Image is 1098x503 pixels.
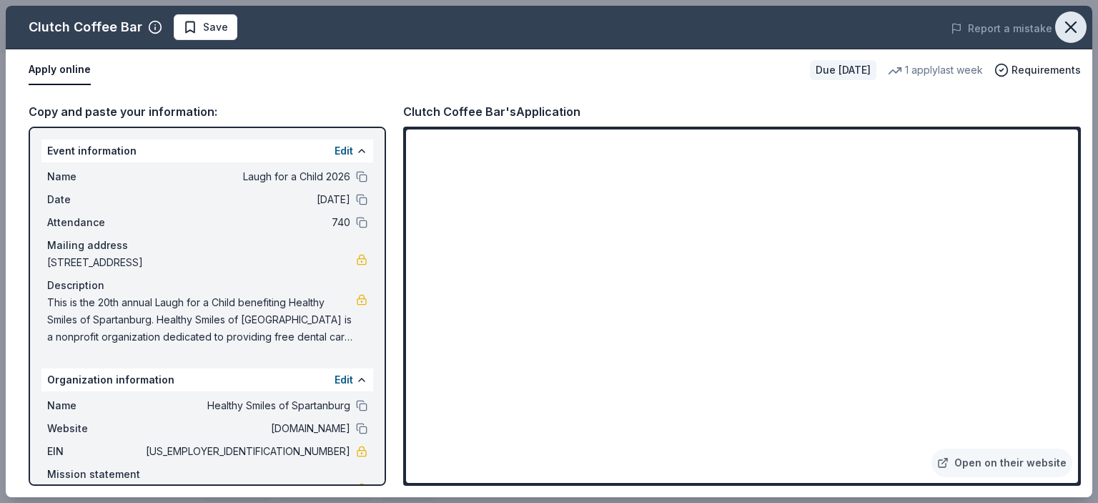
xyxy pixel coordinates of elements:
[47,294,356,346] span: This is the 20th annual Laugh for a Child benefiting Healthy Smiles of Spartanburg. Healthy Smile...
[47,420,143,437] span: Website
[143,214,350,231] span: 740
[41,368,373,391] div: Organization information
[143,443,350,460] span: [US_EMPLOYER_IDENTIFICATION_NUMBER]
[47,397,143,414] span: Name
[47,466,367,483] div: Mission statement
[47,191,143,208] span: Date
[174,14,237,40] button: Save
[143,168,350,185] span: Laugh for a Child 2026
[47,277,367,294] div: Description
[951,20,1052,37] button: Report a mistake
[888,62,983,79] div: 1 apply last week
[29,16,142,39] div: Clutch Coffee Bar
[1012,62,1081,79] span: Requirements
[143,397,350,414] span: Healthy Smiles of Spartanburg
[931,449,1072,477] a: Open on their website
[403,102,580,121] div: Clutch Coffee Bar's Application
[29,102,386,121] div: Copy and paste your information:
[47,168,143,185] span: Name
[335,371,353,389] button: Edit
[143,420,350,437] span: [DOMAIN_NAME]
[143,191,350,208] span: [DATE]
[203,19,228,36] span: Save
[335,142,353,160] button: Edit
[47,237,367,254] div: Mailing address
[810,60,876,80] div: Due [DATE]
[47,443,143,460] span: EIN
[994,62,1081,79] button: Requirements
[47,254,356,271] span: [STREET_ADDRESS]
[41,140,373,162] div: Event information
[47,214,143,231] span: Attendance
[29,55,91,85] button: Apply online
